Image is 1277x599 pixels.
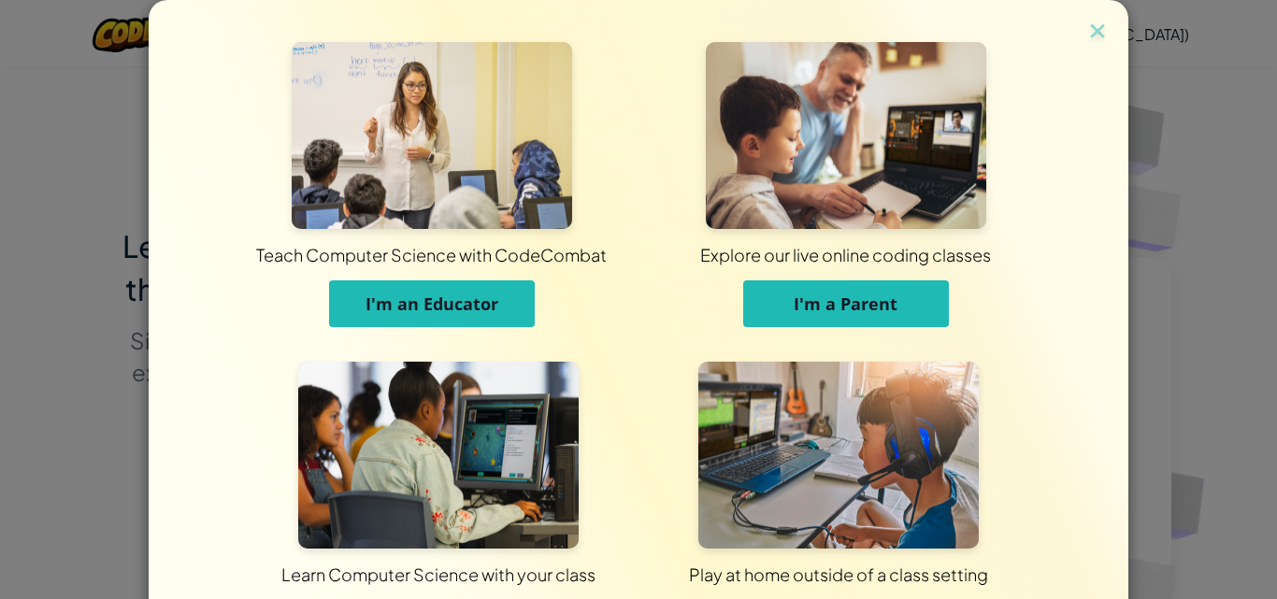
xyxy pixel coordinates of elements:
img: close icon [1085,19,1110,47]
span: I'm a Parent [794,292,897,315]
button: I'm an Educator [329,280,535,327]
img: For Students [298,362,579,549]
img: For Educators [292,42,572,229]
img: For Individuals [698,362,979,549]
button: I'm a Parent [743,280,949,327]
span: I'm an Educator [366,292,498,315]
img: For Parents [706,42,986,229]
